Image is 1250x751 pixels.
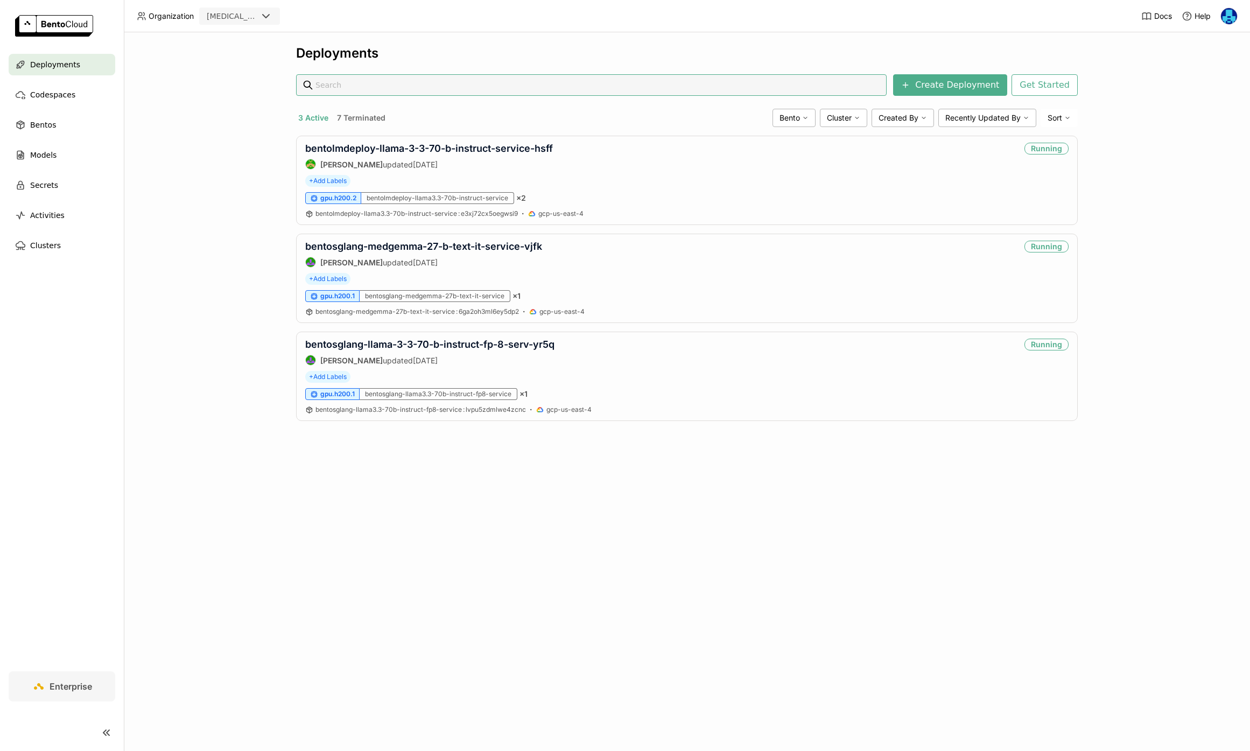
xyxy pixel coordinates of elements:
[320,160,383,169] strong: [PERSON_NAME]
[149,11,194,21] span: Organization
[30,58,80,71] span: Deployments
[306,159,315,169] img: Steve Guo
[1024,339,1069,350] div: Running
[827,113,852,123] span: Cluster
[305,371,350,383] span: +Add Labels
[306,355,315,365] img: Shenyang Zhao
[413,258,438,267] span: [DATE]
[773,109,816,127] div: Bento
[296,45,1078,61] div: Deployments
[893,74,1007,96] button: Create Deployment
[1041,109,1078,127] div: Sort
[30,209,65,222] span: Activities
[516,193,526,203] span: × 2
[945,113,1021,123] span: Recently Updated By
[1024,143,1069,155] div: Running
[360,290,510,302] div: bentosglang-medgemma-27b-text-it-service
[519,389,528,399] span: × 1
[315,307,519,315] span: bentosglang-medgemma-27b-text-it-service 6ga2oh3ml6ey5dp2
[9,235,115,256] a: Clusters
[879,113,918,123] span: Created By
[315,307,519,316] a: bentosglang-medgemma-27b-text-it-service:6ga2oh3ml6ey5dp2
[458,209,460,217] span: :
[305,339,554,350] a: bentosglang-llama-3-3-70-b-instruct-fp-8-serv-yr5q
[30,88,75,101] span: Codespaces
[1048,113,1062,123] span: Sort
[1154,11,1172,21] span: Docs
[9,114,115,136] a: Bentos
[938,109,1036,127] div: Recently Updated By
[463,405,465,413] span: :
[9,671,115,701] a: Enterprise
[1195,11,1211,21] span: Help
[1221,8,1237,24] img: Yi Guo
[306,257,315,267] img: Shenyang Zhao
[1012,74,1078,96] button: Get Started
[538,209,584,218] span: gcp-us-east-4
[413,160,438,169] span: [DATE]
[1141,11,1172,22] a: Docs
[456,307,458,315] span: :
[413,356,438,365] span: [DATE]
[1182,11,1211,22] div: Help
[15,15,93,37] img: logo
[315,75,880,95] input: Search
[30,149,57,162] span: Models
[315,405,526,414] a: bentosglang-llama3.3-70b-instruct-fp8-service:lvpu5zdmlwe4zcnc
[9,54,115,75] a: Deployments
[820,109,867,127] div: Cluster
[512,291,521,301] span: × 1
[207,11,257,22] div: [MEDICAL_DATA]
[305,159,553,170] div: updated
[320,258,383,267] strong: [PERSON_NAME]
[9,174,115,196] a: Secrets
[315,209,518,217] span: bentolmdeploy-llama3.3-70b-instruct-service e3xj72cx5oegwsi9
[1024,241,1069,252] div: Running
[50,681,92,692] span: Enterprise
[305,257,542,268] div: updated
[9,144,115,166] a: Models
[9,205,115,226] a: Activities
[320,194,356,202] span: gpu.h200.2
[546,405,592,414] span: gcp-us-east-4
[305,355,554,366] div: updated
[315,209,518,218] a: bentolmdeploy-llama3.3-70b-instruct-service:e3xj72cx5oegwsi9
[9,84,115,106] a: Codespaces
[305,273,350,285] span: +Add Labels
[296,111,331,125] button: 3 Active
[305,175,350,187] span: +Add Labels
[320,292,355,300] span: gpu.h200.1
[305,241,542,252] a: bentosglang-medgemma-27-b-text-it-service-vjfk
[872,109,934,127] div: Created By
[335,111,388,125] button: 7 Terminated
[780,113,800,123] span: Bento
[30,239,61,252] span: Clusters
[320,390,355,398] span: gpu.h200.1
[305,143,553,154] a: bentolmdeploy-llama-3-3-70-b-instruct-service-hsff
[539,307,585,316] span: gcp-us-east-4
[315,405,526,413] span: bentosglang-llama3.3-70b-instruct-fp8-service lvpu5zdmlwe4zcnc
[320,356,383,365] strong: [PERSON_NAME]
[360,388,517,400] div: bentosglang-llama3.3-70b-instruct-fp8-service
[258,11,259,22] input: Selected revia.
[30,118,56,131] span: Bentos
[30,179,58,192] span: Secrets
[361,192,514,204] div: bentolmdeploy-llama3.3-70b-instruct-service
